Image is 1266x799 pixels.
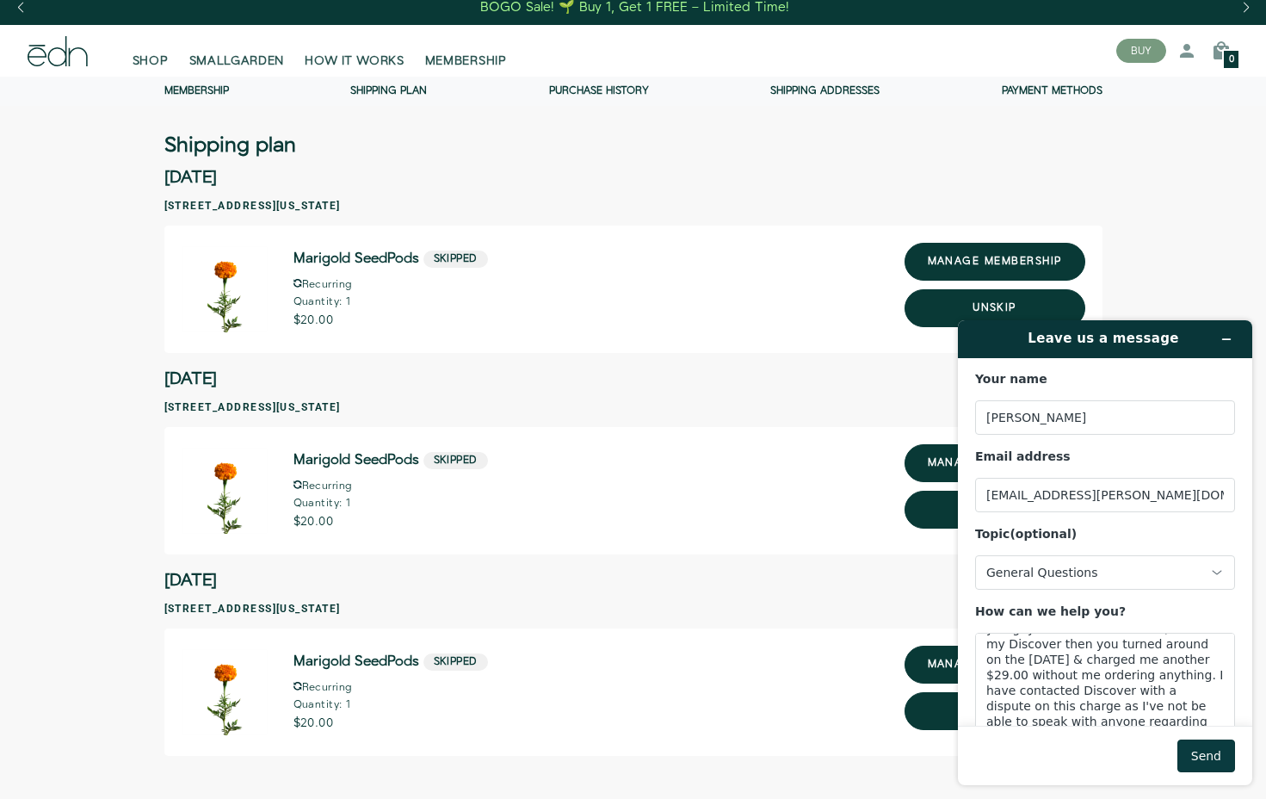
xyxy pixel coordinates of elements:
[305,53,404,70] span: HOW IT WORKS
[164,370,1102,387] h2: [DATE]
[350,84,427,98] a: Shipping Plan
[182,649,268,735] img: Marigold SeedPods
[182,246,268,332] img: Marigold SeedPods
[122,32,179,70] a: SHOP
[189,53,285,70] span: SMALLGARDEN
[164,201,1102,211] h3: [STREET_ADDRESS][US_STATE]
[293,700,492,710] p: Quantity: 1
[905,491,1085,529] button: Unskip
[1229,55,1234,65] span: 0
[179,32,295,70] a: SMALLGARDEN
[770,84,880,98] a: Shipping addresses
[423,653,488,671] p: Skipped
[293,480,492,492] p: Recurring
[944,307,1266,799] iframe: Find more information here
[36,12,98,28] span: Support
[164,169,1102,186] h2: [DATE]
[293,499,492,509] p: Quantity: 1
[293,253,419,265] span: Marigold SeedPods
[423,452,488,469] p: Skipped
[293,279,492,290] p: Recurring
[294,32,414,70] a: HOW IT WORKS
[293,297,492,307] p: Quantity: 1
[905,692,1085,730] button: Unskip
[905,243,1085,281] a: manage membership
[905,444,1085,482] a: manage membership
[423,251,488,268] p: Skipped
[293,314,492,326] p: $20.00
[425,53,507,70] span: MEMBERSHIP
[905,646,1085,684] a: manage membership
[1002,84,1102,98] a: Payment methods
[164,137,296,154] h3: Shipping plan
[164,604,1102,614] h3: [STREET_ADDRESS][US_STATE]
[293,717,492,729] p: $20.00
[293,682,492,693] p: Recurring
[293,656,419,668] span: Marigold SeedPods
[133,53,169,70] span: SHOP
[415,32,517,70] a: MEMBERSHIP
[1116,39,1166,63] button: BUY
[293,455,419,467] span: Marigold SeedPods
[164,572,1102,589] h2: [DATE]
[182,448,268,534] img: Marigold SeedPods
[549,84,649,98] a: Purchase history
[905,289,1085,327] button: Unskip
[293,516,492,528] p: $20.00
[164,402,1102,412] h3: [STREET_ADDRESS][US_STATE]
[164,84,229,98] a: Membership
